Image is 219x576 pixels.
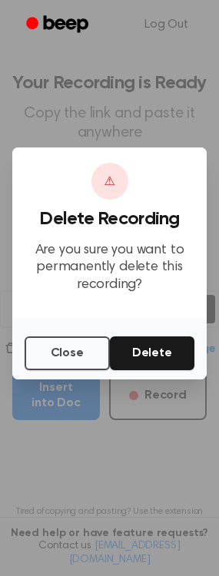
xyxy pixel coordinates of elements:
p: Are you sure you want to permanently delete this recording? [25,242,194,294]
div: ⚠ [91,163,128,200]
button: Close [25,336,110,370]
button: Delete [110,336,195,370]
a: Beep [15,10,102,40]
a: Log Out [129,6,204,43]
h3: Delete Recording [25,209,194,230]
